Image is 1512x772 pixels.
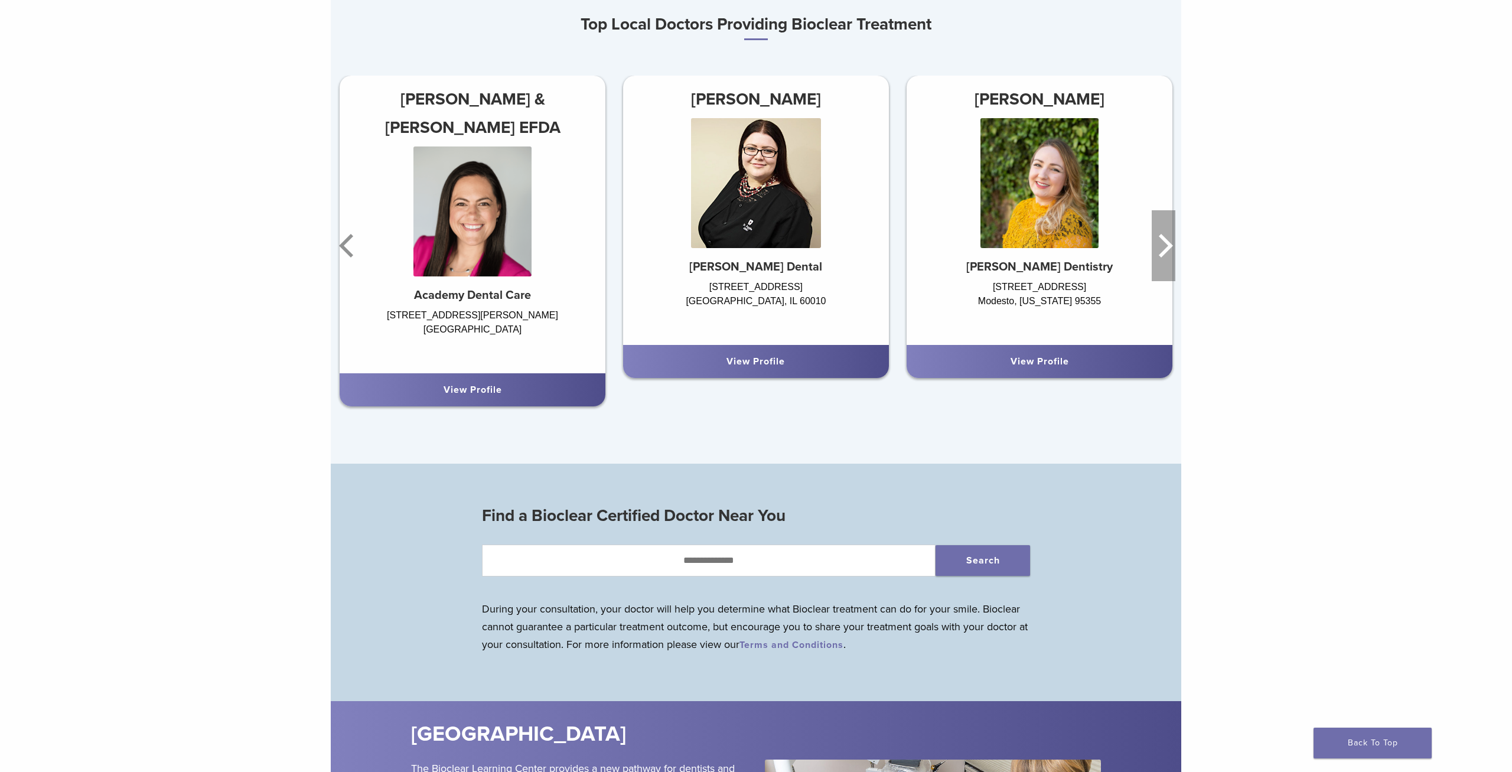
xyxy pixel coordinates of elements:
a: Terms and Conditions [739,639,843,651]
h3: Top Local Doctors Providing Bioclear Treatment [331,10,1181,40]
img: Dr. Chelsea Gonzales & Jeniffer Segura EFDA [413,146,532,276]
a: View Profile [1011,356,1069,367]
h3: [PERSON_NAME] & [PERSON_NAME] EFDA [340,85,605,142]
h3: [PERSON_NAME] [623,85,889,113]
img: Dr. Alexandra Hebert [980,118,1099,248]
div: [STREET_ADDRESS] [GEOGRAPHIC_DATA], IL 60010 [623,280,889,333]
strong: [PERSON_NAME] Dentistry [966,260,1113,274]
h3: Find a Bioclear Certified Doctor Near You [482,501,1030,530]
a: Back To Top [1314,728,1432,758]
h2: [GEOGRAPHIC_DATA] [411,720,827,748]
img: Dr. Agnieszka Iwaszczyszyn [691,118,821,248]
button: Search [936,545,1030,576]
p: During your consultation, your doctor will help you determine what Bioclear treatment can do for ... [482,600,1030,653]
a: View Profile [444,384,502,396]
div: [STREET_ADDRESS] Modesto, [US_STATE] 95355 [907,280,1172,333]
strong: [PERSON_NAME] Dental [689,260,822,274]
button: Next [1152,210,1175,281]
a: View Profile [726,356,785,367]
h3: [PERSON_NAME] [907,85,1172,113]
div: [STREET_ADDRESS][PERSON_NAME] [GEOGRAPHIC_DATA] [340,308,605,361]
button: Previous [337,210,360,281]
strong: Academy Dental Care [414,288,531,302]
